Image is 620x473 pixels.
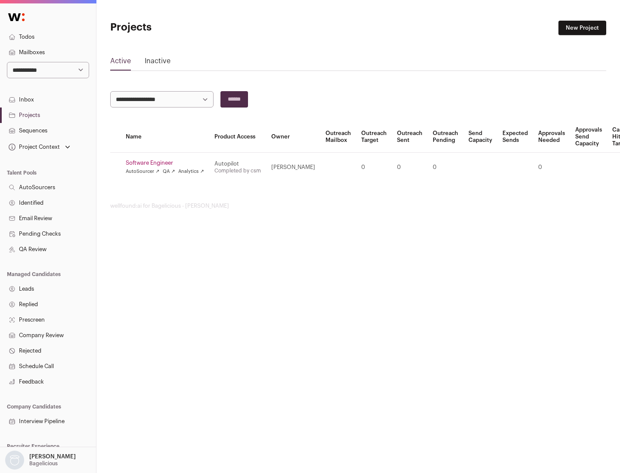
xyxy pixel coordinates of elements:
[356,153,392,182] td: 0
[266,153,320,182] td: [PERSON_NAME]
[320,121,356,153] th: Outreach Mailbox
[392,121,428,153] th: Outreach Sent
[126,160,204,166] a: Software Engineer
[110,21,276,34] h1: Projects
[178,168,204,175] a: Analytics ↗
[163,168,175,175] a: QA ↗
[392,153,428,182] td: 0
[214,160,261,167] div: Autopilot
[209,121,266,153] th: Product Access
[214,168,261,173] a: Completed by csm
[428,121,463,153] th: Outreach Pending
[110,203,606,209] footer: wellfound:ai for Bagelicious - [PERSON_NAME]
[7,141,72,153] button: Open dropdown
[356,121,392,153] th: Outreach Target
[533,121,570,153] th: Approvals Needed
[29,460,58,467] p: Bagelicious
[3,9,29,26] img: Wellfound
[266,121,320,153] th: Owner
[463,121,497,153] th: Send Capacity
[126,168,159,175] a: AutoSourcer ↗
[5,451,24,470] img: nopic.png
[29,453,76,460] p: [PERSON_NAME]
[110,56,131,70] a: Active
[3,451,77,470] button: Open dropdown
[145,56,170,70] a: Inactive
[558,21,606,35] a: New Project
[497,121,533,153] th: Expected Sends
[121,121,209,153] th: Name
[533,153,570,182] td: 0
[7,144,60,150] div: Project Context
[428,153,463,182] td: 0
[570,121,607,153] th: Approvals Send Capacity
